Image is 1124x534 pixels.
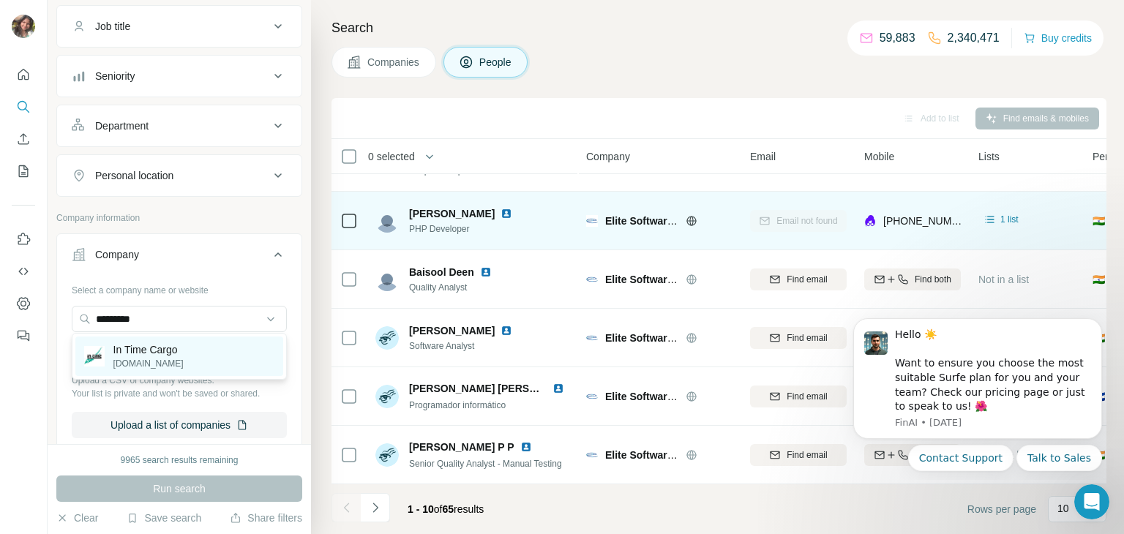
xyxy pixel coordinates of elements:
img: Avatar [12,15,35,38]
img: Logo of Elite Software Solutions [586,449,598,461]
span: Programador informático [409,400,506,410]
img: Logo of Elite Software Solutions [586,215,598,227]
span: 65 [443,503,454,515]
span: Software Analyst [409,339,518,353]
button: Find email [750,327,847,349]
span: Find both [915,273,951,286]
img: Logo of Elite Software Solutions [586,274,598,285]
p: 2,340,471 [948,29,1000,47]
p: Your list is private and won't be saved or shared. [72,387,287,400]
img: LinkedIn logo [501,208,512,219]
p: [DOMAIN_NAME] [113,357,184,370]
button: Job title [57,9,301,44]
span: PHP Developer [409,222,518,236]
button: Upload a list of companies [72,412,287,438]
span: 1 list [1000,213,1019,226]
img: provider lusha logo [864,214,876,228]
span: [PERSON_NAME] [PERSON_NAME] [409,383,584,394]
span: [PERSON_NAME] [409,323,495,338]
img: Logo of Elite Software Solutions [586,332,598,344]
span: 1 - 10 [408,503,434,515]
h4: Search [331,18,1106,38]
span: 0 selected [368,149,415,164]
button: Quick start [12,61,35,88]
span: Quality Analyst [409,281,498,294]
button: Feedback [12,323,35,349]
div: Select a company name or website [72,278,287,297]
button: Seniority [57,59,301,94]
p: In Time Cargo [113,342,184,357]
p: Company information [56,211,302,225]
span: Company [586,149,630,164]
span: Mobile [864,149,894,164]
div: Job title [95,19,130,34]
button: Clear [56,511,98,525]
button: Save search [127,511,201,525]
span: 🇮🇳 [1093,214,1105,228]
div: Personal location [95,168,173,183]
span: Rows per page [967,502,1036,516]
button: Find email [750,444,847,466]
img: Avatar [375,209,399,233]
button: Find email [750,268,847,290]
img: Avatar [375,385,399,408]
span: Find email [787,448,827,462]
span: Elite Software Solutions [605,215,722,227]
button: My lists [12,158,35,184]
span: Find email [787,331,827,345]
p: 59,883 [880,29,915,47]
button: Enrich CSV [12,126,35,152]
span: People [479,55,513,69]
img: LinkedIn logo [480,266,492,278]
button: Dashboard [12,290,35,317]
iframe: Intercom live chat [1074,484,1109,519]
img: LinkedIn logo [501,325,512,336]
span: 🇮🇳 [1093,272,1105,287]
span: Find email [787,390,827,403]
button: Department [57,108,301,143]
img: LinkedIn logo [520,441,532,453]
img: Avatar [375,268,399,291]
div: Department [95,119,149,133]
span: Elite Software Solutions [605,274,722,285]
img: LinkedIn logo [552,383,564,394]
button: Buy credits [1024,28,1092,48]
button: Company [57,237,301,278]
div: Seniority [95,69,135,83]
img: Avatar [375,443,399,467]
span: Find email [787,273,827,286]
button: Use Surfe on LinkedIn [12,226,35,252]
span: Senior Quality Analyst - Manual Testing [409,459,562,469]
span: results [408,503,484,515]
img: Avatar [375,326,399,350]
div: Company [95,247,139,262]
span: Not in a list [978,274,1029,285]
img: Logo of Elite Software Solutions [586,391,598,402]
button: Personal location [57,158,301,193]
button: Use Surfe API [12,258,35,285]
p: Upload a CSV of company websites. [72,374,287,387]
button: Share filters [230,511,302,525]
img: In Time Cargo [84,346,105,366]
button: Navigate to next page [361,493,390,522]
span: Elite Software Solutions [605,332,722,344]
span: Companies [367,55,421,69]
span: [PERSON_NAME] P P [409,440,514,454]
span: Elite Software Solutions [605,391,722,402]
span: Elite Software Solutions [605,449,722,461]
span: Baisool Deen [409,265,474,279]
button: Search [12,94,35,120]
span: Lists [978,149,1000,164]
button: Find both [864,268,961,290]
div: 9965 search results remaining [121,454,239,467]
span: of [434,503,443,515]
iframe: Intercom notifications message [831,306,1124,480]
